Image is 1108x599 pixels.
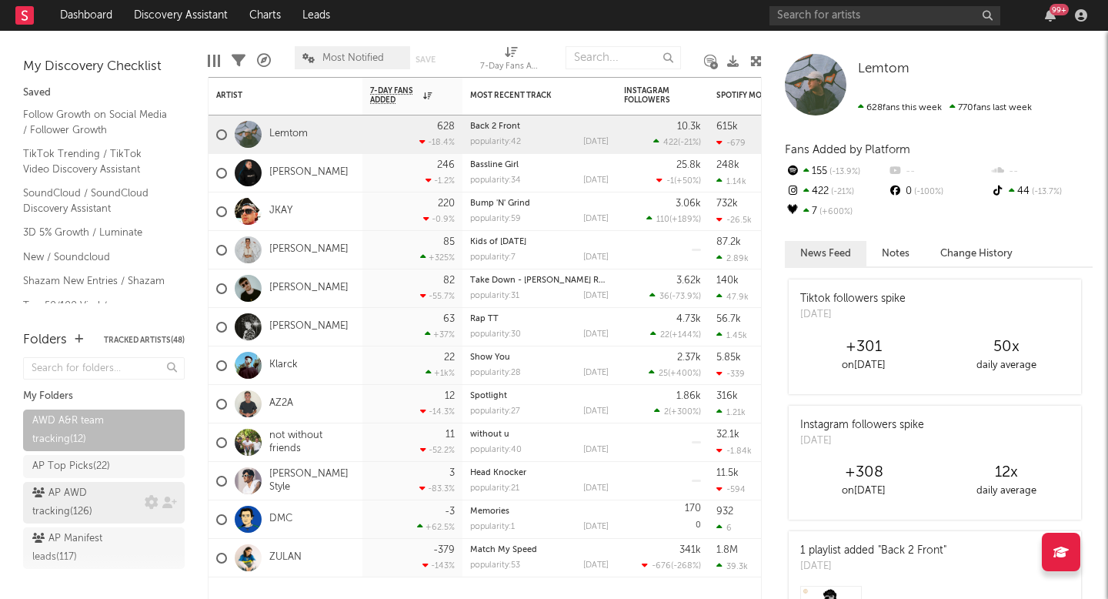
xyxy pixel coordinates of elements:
div: 0 [624,500,701,538]
div: popularity: 34 [470,176,521,185]
a: Lemtom [858,62,909,77]
div: ( ) [653,137,701,147]
div: ( ) [642,561,701,571]
div: [DATE] [583,176,609,185]
div: +301 [793,338,935,356]
div: Instagram followers spike [800,417,924,433]
button: 99+ [1045,9,1056,22]
div: -18.4 % [419,137,455,147]
div: -26.5k [716,215,752,225]
div: [DATE] [800,559,946,574]
div: 99 + [1050,4,1069,15]
span: +400 % [670,370,699,378]
div: popularity: 28 [470,369,521,377]
div: +37 % [425,330,455,340]
div: Head Knocker [470,469,609,477]
div: [DATE] [583,292,609,300]
div: Folders [23,331,67,350]
div: 2.37k [677,353,701,363]
div: 316k [716,391,738,401]
div: 22 [444,353,455,363]
div: daily average [935,356,1077,375]
div: AWD A&R team tracking ( 12 ) [32,412,141,449]
div: AP Top Picks ( 22 ) [32,457,110,476]
div: Spotlight [470,392,609,400]
div: 1.21k [716,407,746,417]
a: Kids of [DATE] [470,238,526,246]
div: -3 [445,507,455,517]
a: AP AWD tracking(126) [23,482,185,524]
span: 110 [656,216,669,224]
div: -0.9 % [423,214,455,224]
div: 12 x [935,463,1077,482]
div: popularity: 31 [470,292,519,300]
button: Save [415,55,436,64]
input: Search for artists [769,6,1000,25]
div: Rap TT [470,315,609,323]
div: [DATE] [583,369,609,377]
a: JKAY [269,205,292,218]
div: 6 [716,523,732,533]
a: Memories [470,507,509,516]
span: 7-Day Fans Added [370,86,419,105]
div: [DATE] [800,307,906,323]
span: +189 % [672,216,699,224]
span: -73.9 % [672,293,699,301]
div: 932 [716,507,733,517]
div: on [DATE] [793,482,935,500]
div: 3.06k [676,199,701,209]
a: 3D 5% Growth / Luminate [23,224,169,241]
div: without u [470,430,609,439]
a: Show You [470,353,510,362]
div: AP Manifest leads ( 117 ) [32,530,141,567]
div: [DATE] [583,446,609,454]
div: -83.3 % [419,484,455,494]
a: New / Soundcloud [23,249,169,266]
div: Bump 'N' Grind [470,199,609,208]
div: popularity: 21 [470,484,519,493]
div: 628 [437,122,455,132]
a: Bassline Girl [470,161,519,169]
span: Most Notified [322,53,384,63]
div: -- [990,162,1093,182]
div: popularity: 40 [470,446,522,454]
span: 422 [663,139,678,147]
a: Top 50/100 Viral / Spotify/Apple Discovery Assistant [23,297,169,344]
div: 50 x [935,338,1077,356]
a: [PERSON_NAME] Style [269,468,355,494]
div: 1 playlist added [800,543,946,559]
span: 770 fans last week [858,103,1032,112]
a: AZ2A [269,397,293,410]
div: [DATE] [583,330,609,339]
a: without u [470,430,509,439]
a: "Back 2 Front" [878,545,946,556]
div: 82 [443,276,455,286]
span: +50 % [676,177,699,186]
a: AWD A&R team tracking(12) [23,410,185,451]
div: 2.89k [716,253,749,263]
a: Spotlight [470,392,507,400]
div: 341k [679,545,701,555]
div: +325 % [420,253,455,263]
div: -143 % [422,561,455,571]
div: Kids of Yesterday [470,238,609,246]
div: -379 [433,545,455,555]
span: 2 [664,408,669,417]
div: 3 [449,468,455,478]
a: not without friends [269,430,355,456]
div: Instagram Followers [624,86,678,105]
div: 422 [785,182,887,202]
span: -13.7 % [1030,188,1062,196]
span: +300 % [671,408,699,417]
div: -55.7 % [420,291,455,301]
div: daily average [935,482,1077,500]
span: Fans Added by Platform [785,144,910,156]
div: -52.2 % [420,445,455,455]
div: 248k [716,160,739,170]
div: 47.9k [716,292,749,302]
div: [DATE] [583,253,609,262]
div: [DATE] [583,138,609,146]
div: +1k % [426,368,455,378]
div: Most Recent Track [470,91,586,100]
div: 7 [785,202,887,222]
